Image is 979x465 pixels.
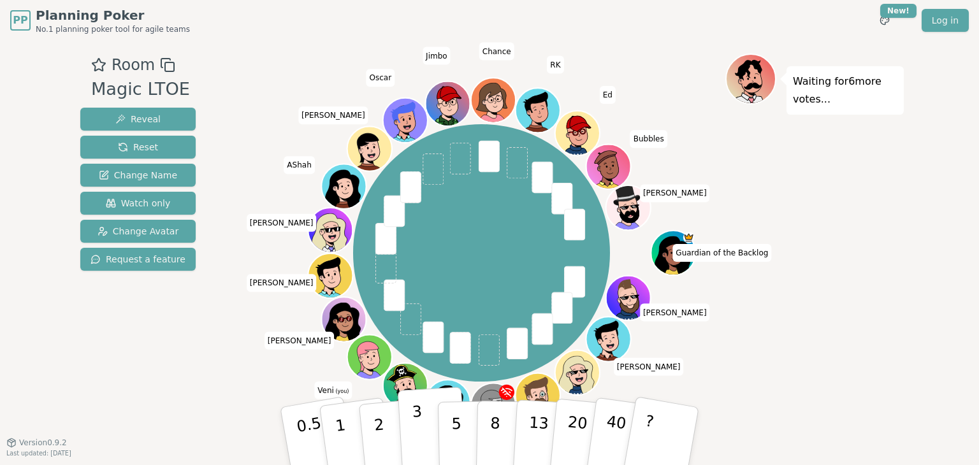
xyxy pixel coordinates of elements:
[80,192,196,215] button: Watch only
[348,336,390,378] button: Click to change your avatar
[640,304,710,322] span: Click to change your name
[80,136,196,159] button: Reset
[479,43,514,61] span: Click to change your name
[80,164,196,187] button: Change Name
[6,438,67,448] button: Version0.9.2
[115,113,161,125] span: Reveal
[91,76,190,103] div: Magic LTOE
[112,54,155,76] span: Room
[6,450,71,457] span: Last updated: [DATE]
[98,225,179,238] span: Change Avatar
[423,47,451,65] span: Click to change your name
[91,253,185,266] span: Request a feature
[80,220,196,243] button: Change Avatar
[298,106,368,124] span: Click to change your name
[99,169,177,182] span: Change Name
[640,184,710,202] span: Click to change your name
[247,274,317,292] span: Click to change your name
[614,358,684,376] span: Click to change your name
[366,69,395,87] span: Click to change your name
[873,9,896,32] button: New!
[118,141,158,154] span: Reset
[880,4,917,18] div: New!
[106,197,171,210] span: Watch only
[683,232,694,243] span: Guardian of the Backlog is the host
[13,13,27,28] span: PP
[600,86,616,104] span: Click to change your name
[19,438,67,448] span: Version 0.9.2
[284,156,314,174] span: Click to change your name
[10,6,190,34] a: PPPlanning PokerNo.1 planning poker tool for agile teams
[922,9,969,32] a: Log in
[314,382,352,399] span: Click to change your name
[265,332,335,350] span: Click to change your name
[793,73,897,108] p: Waiting for 6 more votes...
[36,24,190,34] span: No.1 planning poker tool for agile teams
[36,6,190,24] span: Planning Poker
[334,389,349,394] span: (you)
[80,248,196,271] button: Request a feature
[630,130,667,148] span: Click to change your name
[80,108,196,131] button: Reveal
[247,214,317,232] span: Click to change your name
[672,244,771,262] span: Click to change your name
[547,56,563,74] span: Click to change your name
[91,54,106,76] button: Add as favourite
